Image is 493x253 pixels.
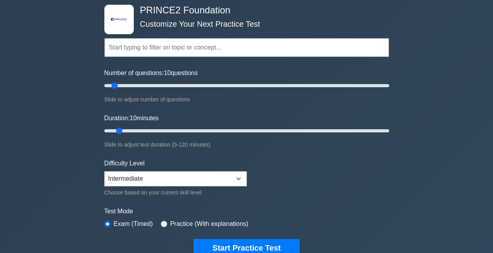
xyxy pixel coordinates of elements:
label: Duration: minutes [104,114,159,123]
label: Test Mode [104,207,389,216]
span: 10 [129,115,136,121]
label: Practice (With explanations) [170,219,248,229]
div: Slide to adjust test duration (5-120 minutes) [104,140,389,149]
h4: PRINCE2 Foundation [137,5,351,16]
div: Slide to adjust number of questions [104,95,389,104]
label: Exam (Timed) [114,219,153,229]
span: 10 [164,70,171,76]
label: Number of questions: questions [104,68,198,78]
label: Difficulty Level [104,159,145,168]
div: Choose based on your current skill level [104,188,247,197]
input: Start typing to filter on topic or concept... [104,38,389,57]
